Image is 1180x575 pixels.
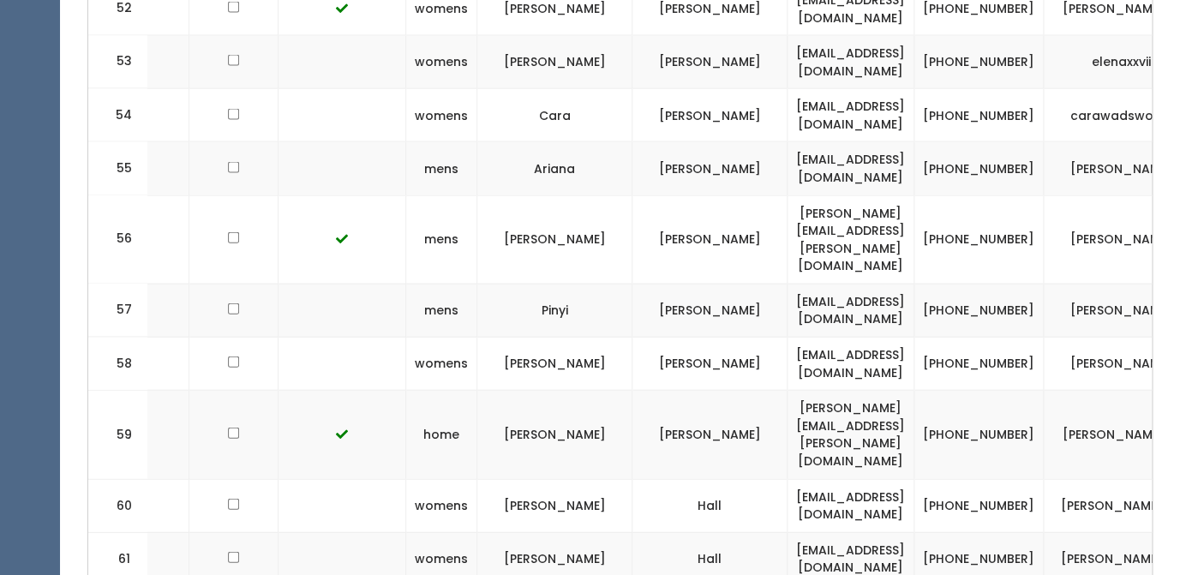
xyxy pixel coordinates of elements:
[914,89,1044,142] td: [PHONE_NUMBER]
[914,479,1044,532] td: [PHONE_NUMBER]
[788,479,914,532] td: [EMAIL_ADDRESS][DOMAIN_NAME]
[477,36,632,89] td: [PERSON_NAME]
[788,142,914,195] td: [EMAIL_ADDRESS][DOMAIN_NAME]
[406,142,477,195] td: mens
[788,36,914,89] td: [EMAIL_ADDRESS][DOMAIN_NAME]
[406,391,477,479] td: home
[914,195,1044,284] td: [PHONE_NUMBER]
[88,142,148,195] td: 55
[88,89,148,142] td: 54
[632,142,788,195] td: [PERSON_NAME]
[406,284,477,337] td: mens
[477,479,632,532] td: [PERSON_NAME]
[788,195,914,284] td: [PERSON_NAME][EMAIL_ADDRESS][PERSON_NAME][DOMAIN_NAME]
[406,338,477,391] td: womens
[88,36,148,89] td: 53
[477,195,632,284] td: [PERSON_NAME]
[632,284,788,337] td: [PERSON_NAME]
[788,89,914,142] td: [EMAIL_ADDRESS][DOMAIN_NAME]
[632,36,788,89] td: [PERSON_NAME]
[914,142,1044,195] td: [PHONE_NUMBER]
[406,89,477,142] td: womens
[632,391,788,479] td: [PERSON_NAME]
[632,338,788,391] td: [PERSON_NAME]
[914,391,1044,479] td: [PHONE_NUMBER]
[88,338,148,391] td: 58
[477,89,632,142] td: Cara
[788,338,914,391] td: [EMAIL_ADDRESS][DOMAIN_NAME]
[88,284,148,337] td: 57
[914,36,1044,89] td: [PHONE_NUMBER]
[632,195,788,284] td: [PERSON_NAME]
[88,391,148,479] td: 59
[477,391,632,479] td: [PERSON_NAME]
[406,479,477,532] td: womens
[788,391,914,479] td: [PERSON_NAME][EMAIL_ADDRESS][PERSON_NAME][DOMAIN_NAME]
[788,284,914,337] td: [EMAIL_ADDRESS][DOMAIN_NAME]
[88,195,148,284] td: 56
[477,142,632,195] td: Ariana
[632,89,788,142] td: [PERSON_NAME]
[406,195,477,284] td: mens
[914,338,1044,391] td: [PHONE_NUMBER]
[914,284,1044,337] td: [PHONE_NUMBER]
[477,338,632,391] td: [PERSON_NAME]
[477,284,632,337] td: Pinyi
[632,479,788,532] td: Hall
[406,36,477,89] td: womens
[88,479,148,532] td: 60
